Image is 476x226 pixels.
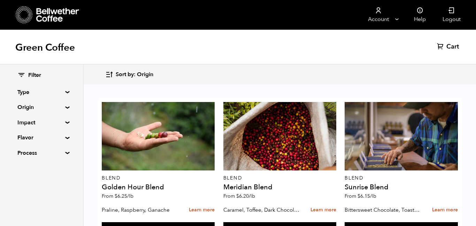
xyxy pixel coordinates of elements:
[310,203,336,218] a: Learn more
[236,193,239,199] span: $
[432,203,458,218] a: Learn more
[17,88,66,96] summary: Type
[116,71,153,79] span: Sort by: Origin
[236,193,255,199] bdi: 6.20
[102,193,133,199] span: From
[102,205,178,215] p: Praline, Raspberry, Ganache
[189,203,215,218] a: Learn more
[437,43,461,51] a: Cart
[223,176,336,181] p: Blend
[223,193,255,199] span: From
[127,193,133,199] span: /lb
[223,184,336,191] h4: Meridian Blend
[345,205,421,215] p: Bittersweet Chocolate, Toasted Marshmallow, Candied Orange, Praline
[17,103,66,111] summary: Origin
[115,193,117,199] span: $
[115,193,133,199] bdi: 6.25
[105,66,153,83] button: Sort by: Origin
[345,176,458,181] p: Blend
[17,149,66,157] summary: Process
[358,193,376,199] bdi: 6.15
[370,193,376,199] span: /lb
[17,118,66,127] summary: Impact
[345,184,458,191] h4: Sunrise Blend
[358,193,360,199] span: $
[17,133,66,142] summary: Flavor
[345,193,376,199] span: From
[102,184,215,191] h4: Golden Hour Blend
[223,205,300,215] p: Caramel, Toffee, Dark Chocolate
[249,193,255,199] span: /lb
[446,43,459,51] span: Cart
[102,176,215,181] p: Blend
[15,41,75,54] h1: Green Coffee
[28,72,41,79] span: Filter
